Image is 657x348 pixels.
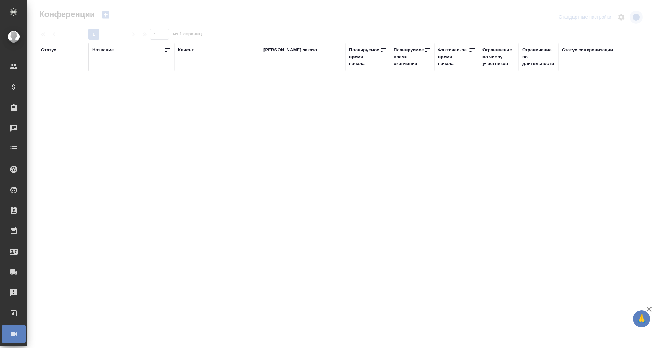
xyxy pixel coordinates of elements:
[349,47,380,67] div: Планируемое время начала
[394,47,424,67] div: Планируемое время окончания
[636,312,647,326] span: 🙏
[482,47,515,67] div: Ограничение по числу участников
[263,47,317,53] div: [PERSON_NAME] заказа
[438,47,469,67] div: Фактическое время начала
[178,47,194,53] div: Клиент
[562,47,613,53] div: Статус синхронизации
[522,47,555,67] div: Ограничение по длительности
[92,47,114,53] div: Название
[633,310,650,327] button: 🙏
[41,47,56,53] div: Статус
